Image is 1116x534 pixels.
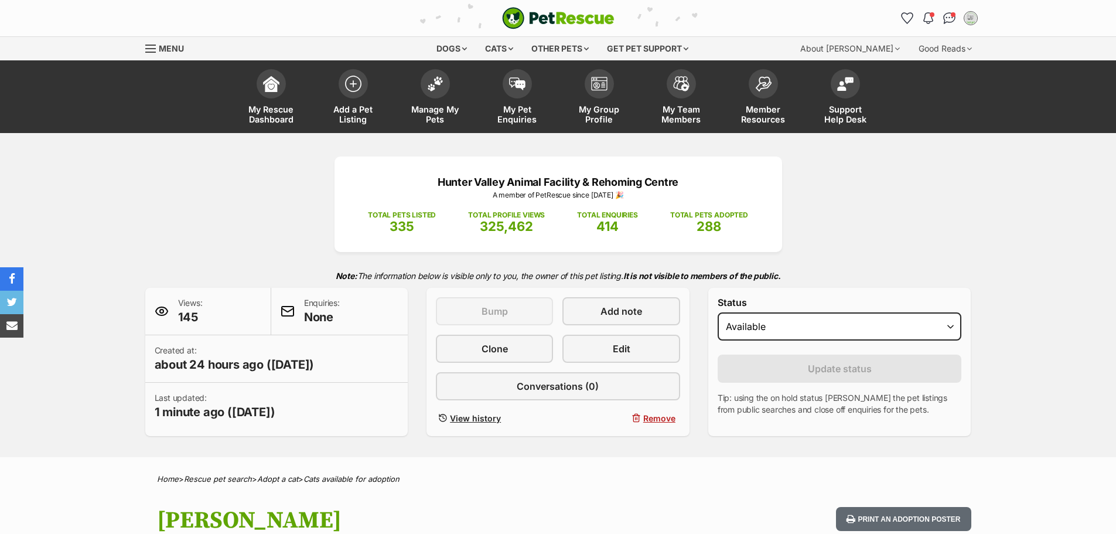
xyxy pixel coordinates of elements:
[409,104,462,124] span: Manage My Pets
[345,76,361,92] img: add-pet-listing-icon-0afa8454b4691262ce3f59096e99ab1cd57d4a30225e0717b998d2c9b9846f56.svg
[737,104,790,124] span: Member Resources
[303,474,400,484] a: Cats available for adoption
[157,474,179,484] a: Home
[336,271,357,281] strong: Note:
[804,63,886,133] a: Support Help Desk
[600,304,642,318] span: Add note
[155,404,275,420] span: 1 minute ago ([DATE])
[480,219,533,234] span: 325,462
[145,264,971,288] p: The information below is visible only to you, the owner of this pet listing.
[390,219,414,234] span: 335
[230,63,312,133] a: My Rescue Dashboard
[523,37,597,60] div: Other pets
[368,210,436,220] p: TOTAL PETS LISTED
[640,63,722,133] a: My Team Members
[643,412,675,424] span: Remove
[352,190,765,200] p: A member of PetRescue since [DATE] 🎉
[352,174,765,190] p: Hunter Valley Animal Facility & Rehoming Centre
[427,76,443,91] img: manage-my-pets-icon-02211641906a0b7f246fdf0571729dbe1e7629f14944591b6c1af311fb30b64b.svg
[263,76,279,92] img: dashboard-icon-eb2f2d2d3e046f16d808141f083e7271f6b2e854fb5c12c21221c1fb7104beca.svg
[184,474,252,484] a: Rescue pet search
[670,210,748,220] p: TOTAL PETS ADOPTED
[965,12,977,24] img: Peta Smith profile pic
[159,43,184,53] span: Menu
[562,297,680,325] a: Add note
[178,297,203,325] p: Views:
[178,309,203,325] span: 145
[128,475,989,484] div: > > >
[517,379,599,393] span: Conversations (0)
[482,342,508,356] span: Clone
[394,63,476,133] a: Manage My Pets
[755,76,772,92] img: member-resources-icon-8e73f808a243e03378d46382f2149f9095a855e16c252ad45f914b54edf8863c.svg
[613,342,630,356] span: Edit
[591,77,608,91] img: group-profile-icon-3fa3cf56718a62981997c0bc7e787c4b2cf8bcc04b72c1350f741eb67cf2f40e.svg
[155,345,315,373] p: Created at:
[562,335,680,363] a: Edit
[673,76,690,91] img: team-members-icon-5396bd8760b3fe7c0b43da4ab00e1e3bb1a5d9ba89233759b79545d2d3fc5d0d.svg
[961,9,980,28] button: My account
[577,210,637,220] p: TOTAL ENQUIRIES
[623,271,781,281] strong: It is not visible to members of the public.
[898,9,980,28] ul: Account quick links
[502,7,615,29] a: PetRescue
[923,12,933,24] img: notifications-46538b983faf8c2785f20acdc204bb7945ddae34d4c08c2a6579f10ce5e182be.svg
[596,219,619,234] span: 414
[468,210,545,220] p: TOTAL PROFILE VIEWS
[502,7,615,29] img: logo-cat-932fe2b9b8326f06289b0f2fb663e598f794de774fb13d1741a6617ecf9a85b4.svg
[697,219,721,234] span: 288
[257,474,298,484] a: Adopt a cat
[910,37,980,60] div: Good Reads
[940,9,959,28] a: Conversations
[509,77,525,90] img: pet-enquiries-icon-7e3ad2cf08bfb03b45e93fb7055b45f3efa6380592205ae92323e6603595dc1f.svg
[304,309,340,325] span: None
[836,507,971,531] button: Print an adoption poster
[808,362,872,376] span: Update status
[837,77,854,91] img: help-desk-icon-fdf02630f3aa405de69fd3d07c3f3aa587a6932b1a1747fa1d2bba05be0121f9.svg
[476,63,558,133] a: My Pet Enquiries
[558,63,640,133] a: My Group Profile
[145,37,192,58] a: Menu
[491,104,544,124] span: My Pet Enquiries
[599,37,697,60] div: Get pet support
[436,297,553,325] button: Bump
[436,372,680,400] a: Conversations (0)
[155,392,275,420] p: Last updated:
[655,104,708,124] span: My Team Members
[718,355,962,383] button: Update status
[327,104,380,124] span: Add a Pet Listing
[304,297,340,325] p: Enquiries:
[792,37,908,60] div: About [PERSON_NAME]
[450,412,501,424] span: View history
[436,335,553,363] a: Clone
[436,410,553,427] a: View history
[482,304,508,318] span: Bump
[819,104,872,124] span: Support Help Desk
[477,37,521,60] div: Cats
[722,63,804,133] a: Member Resources
[155,356,315,373] span: about 24 hours ago ([DATE])
[919,9,938,28] button: Notifications
[312,63,394,133] a: Add a Pet Listing
[245,104,298,124] span: My Rescue Dashboard
[943,12,955,24] img: chat-41dd97257d64d25036548639549fe6c8038ab92f7586957e7f3b1b290dea8141.svg
[562,410,680,427] button: Remove
[157,507,653,534] h1: [PERSON_NAME]
[718,392,962,416] p: Tip: using the on hold status [PERSON_NAME] the pet listings from public searches and close off e...
[898,9,917,28] a: Favourites
[573,104,626,124] span: My Group Profile
[718,297,962,308] label: Status
[428,37,475,60] div: Dogs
